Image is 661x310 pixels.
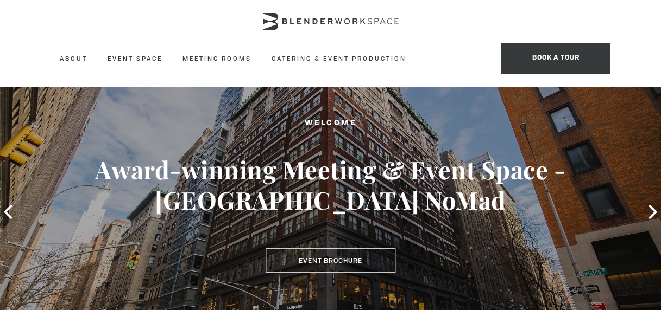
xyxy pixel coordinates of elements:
[33,154,628,215] h3: Award-winning Meeting & Event Space - [GEOGRAPHIC_DATA] NoMad
[174,43,260,73] a: Meeting Rooms
[33,117,628,130] h2: Welcome
[501,43,610,74] span: Book a tour
[51,43,96,73] a: About
[266,248,395,273] a: Event Brochure
[99,43,171,73] a: Event Space
[263,43,415,73] a: Catering & Event Production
